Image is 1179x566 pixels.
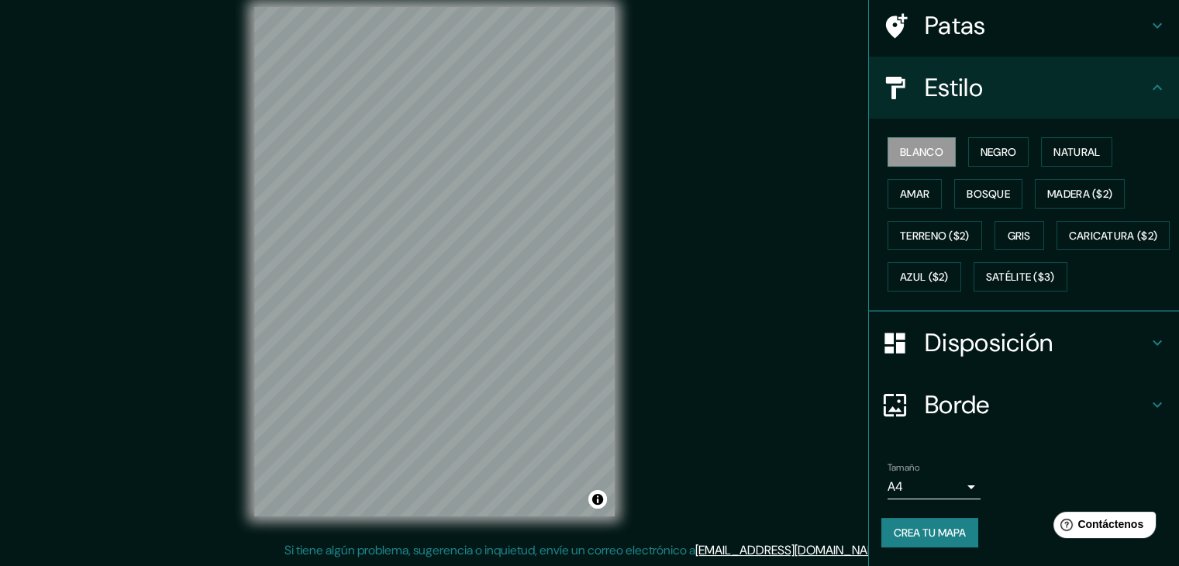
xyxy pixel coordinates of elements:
button: Crea tu mapa [881,518,978,547]
font: Madera ($2) [1047,187,1112,201]
font: Estilo [925,71,983,104]
font: Amar [900,187,929,201]
a: [EMAIL_ADDRESS][DOMAIN_NAME] [695,542,887,558]
font: Crea tu mapa [894,526,966,540]
font: Si tiene algún problema, sugerencia o inquietud, envíe un correo electrónico a [284,542,695,558]
button: Terreno ($2) [888,221,982,250]
font: Blanco [900,145,943,159]
div: Estilo [869,57,1179,119]
font: Gris [1008,229,1031,243]
font: Negro [981,145,1017,159]
button: Negro [968,137,1029,167]
font: Caricatura ($2) [1069,229,1158,243]
font: Natural [1053,145,1100,159]
button: Amar [888,179,942,209]
button: Satélite ($3) [974,262,1067,292]
div: Borde [869,374,1179,436]
font: Borde [925,388,990,421]
button: Madera ($2) [1035,179,1125,209]
font: Terreno ($2) [900,229,970,243]
button: Natural [1041,137,1112,167]
div: A4 [888,475,981,499]
button: Blanco [888,137,956,167]
font: Satélite ($3) [986,271,1055,285]
button: Caricatura ($2) [1057,221,1170,250]
font: Azul ($2) [900,271,949,285]
button: Gris [995,221,1044,250]
font: Patas [925,9,986,42]
font: Tamaño [888,461,919,474]
button: Bosque [954,179,1022,209]
font: A4 [888,478,903,495]
div: Disposición [869,312,1179,374]
font: Bosque [967,187,1010,201]
button: Activar o desactivar atribución [588,490,607,509]
canvas: Mapa [254,7,615,516]
font: Disposición [925,326,1053,359]
button: Azul ($2) [888,262,961,292]
iframe: Lanzador de widgets de ayuda [1041,506,1162,549]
